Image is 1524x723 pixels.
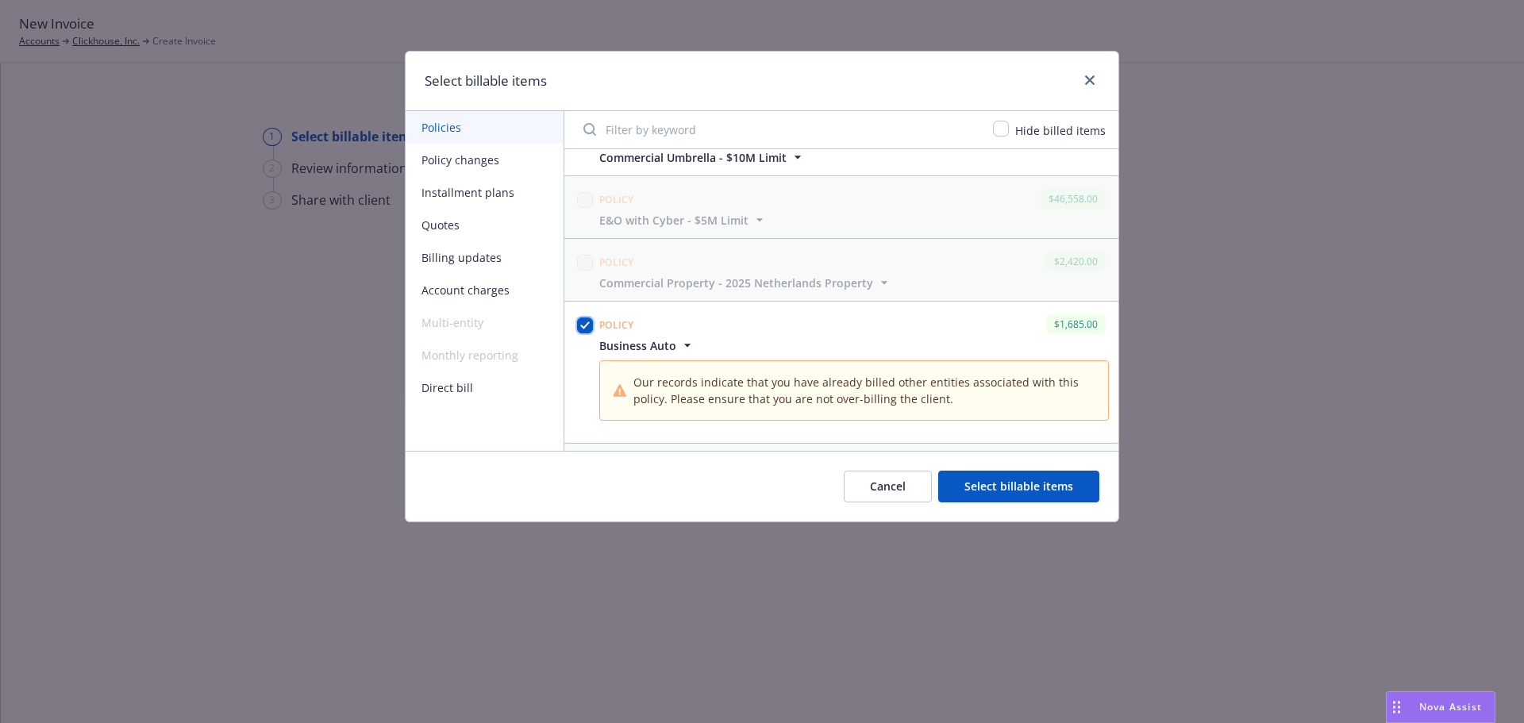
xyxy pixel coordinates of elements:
button: Billing updates [406,241,564,274]
span: Our records indicate that you have already billed other entities associated with this policy. Ple... [633,374,1095,407]
button: Policy changes [406,144,564,176]
button: Select billable items [938,471,1099,502]
button: Commercial Umbrella - $10M Limit [599,149,806,166]
span: E&O with Cyber - $5M Limit [599,212,749,229]
span: Hide billed items [1015,123,1106,138]
span: Policy [599,193,634,206]
span: Monthly reporting [406,339,564,371]
span: Policy [599,256,634,269]
a: close [1080,71,1099,90]
h1: Select billable items [425,71,547,91]
span: Business Auto [599,337,676,354]
span: Policy [599,318,634,332]
button: Direct bill [406,371,564,404]
div: Drag to move [1387,692,1407,722]
span: Policy$46,558.00E&O with Cyber - $5M Limit [564,176,1118,238]
button: Quotes [406,209,564,241]
button: Business Auto [599,337,1109,354]
button: Commercial Property - 2025 Netherlands Property [599,275,892,291]
input: Filter by keyword [574,113,983,145]
div: $2,420.00 [1046,252,1106,271]
span: Commercial Property - 2025 Netherlands Property [599,275,873,291]
button: Installment plans [406,176,564,209]
button: E&O with Cyber - $5M Limit [599,212,768,229]
button: Account charges [406,274,564,306]
div: $1,685.00 [1046,314,1106,334]
span: Multi-entity [406,306,564,339]
button: Nova Assist [1386,691,1495,723]
div: $46,558.00 [1041,189,1106,209]
span: Commercial Umbrella - $10M Limit [599,149,787,166]
span: Nova Assist [1419,700,1482,713]
button: Cancel [844,471,932,502]
button: Policies [406,111,564,144]
span: Policy$2,420.00Commercial Property - 2025 Netherlands Property [564,239,1118,301]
